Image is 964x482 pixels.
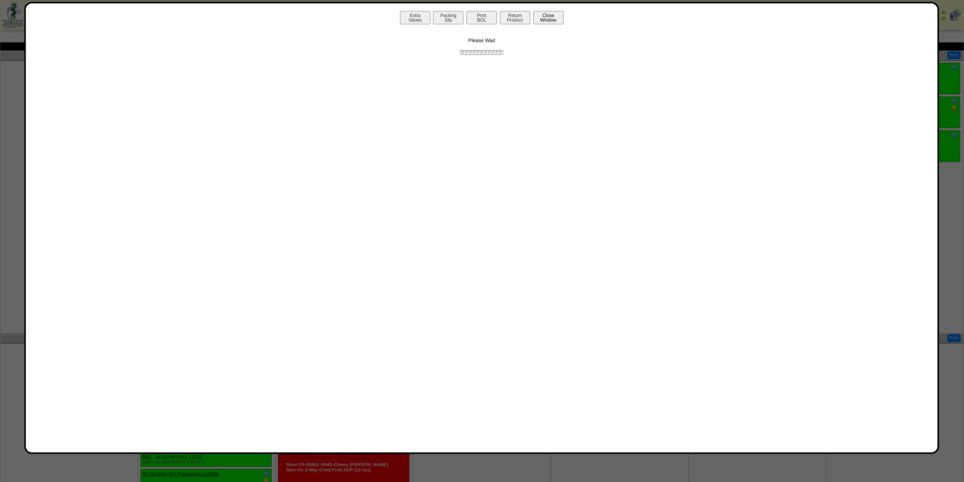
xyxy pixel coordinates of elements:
[432,17,466,23] a: PackingSlip
[33,26,930,56] div: Please Wait
[532,17,564,23] a: CloseWindow
[500,11,530,24] button: ReturnProduct
[459,49,504,56] img: ajax-loader.gif
[433,11,463,24] button: PackingSlip
[466,17,499,23] a: PrintBOL
[533,11,564,24] button: CloseWindow
[400,11,430,24] button: ExtraValues
[466,11,497,24] button: PrintBOL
